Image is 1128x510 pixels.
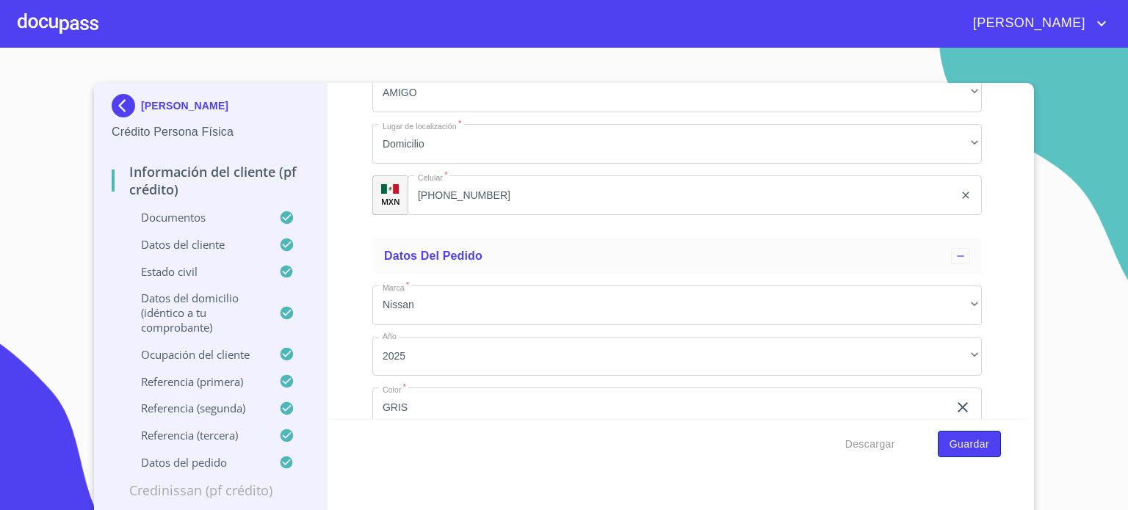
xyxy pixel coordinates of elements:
[950,435,989,453] span: Guardar
[384,249,482,262] span: Datos del pedido
[381,196,400,207] p: MXN
[112,347,279,362] p: Ocupación del Cliente
[112,481,309,499] p: Credinissan (PF crédito)
[112,210,279,225] p: Documentos
[112,264,279,279] p: Estado Civil
[938,431,1001,458] button: Guardar
[372,73,982,113] div: AMIGO
[112,455,279,470] p: Datos del pedido
[112,123,309,141] p: Crédito Persona Física
[962,12,1093,35] span: [PERSON_NAME]
[954,398,972,416] button: clear input
[141,100,228,112] p: [PERSON_NAME]
[372,285,982,325] div: Nissan
[839,431,901,458] button: Descargar
[372,337,982,376] div: 2025
[845,435,895,453] span: Descargar
[372,124,982,164] div: Domicilio
[112,291,279,335] p: Datos del domicilio (idéntico a tu comprobante)
[112,374,279,389] p: Referencia (primera)
[112,237,279,252] p: Datos del cliente
[372,238,982,274] div: Datos del pedido
[960,189,972,201] button: clear input
[112,163,309,198] p: Información del cliente (PF crédito)
[112,94,141,117] img: Docupass spot blue
[112,94,309,123] div: [PERSON_NAME]
[112,401,279,415] p: Referencia (segunda)
[112,428,279,442] p: Referencia (tercera)
[962,12,1110,35] button: account of current user
[381,184,399,194] img: R93DlvwvvjP9fbrDwZeCRYBHk45OWMq+AAOlFVsxT89f82nwPLnD58IP7+ANJEaWYhP0Tx8kkA0WlQMPQsAAgwAOmBj20AXj6...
